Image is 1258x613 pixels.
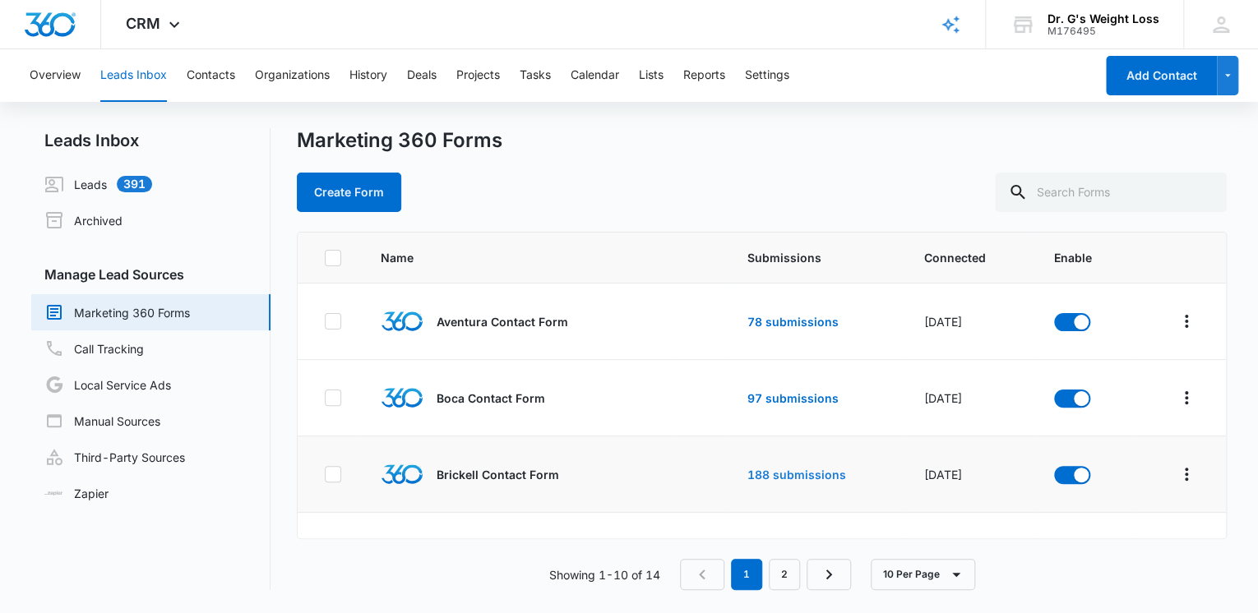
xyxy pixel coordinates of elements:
[1173,385,1200,411] button: Overflow Menu
[349,49,387,102] button: History
[747,249,885,266] span: Submissions
[680,559,851,590] nav: Pagination
[1106,56,1217,95] button: Add Contact
[924,389,1015,407] div: [DATE]
[437,466,559,483] p: Brickell Contact Form
[549,566,660,583] p: Showing 1-10 of 14
[571,49,619,102] button: Calendar
[30,49,81,102] button: Overview
[126,15,160,32] span: CRM
[407,49,437,102] button: Deals
[747,391,839,405] a: 97 submissions
[1173,461,1200,487] button: Overflow Menu
[44,411,160,431] a: Manual Sources
[44,302,190,322] a: Marketing 360 Forms
[520,49,551,102] button: Tasks
[437,389,545,407] p: Boca Contact Form
[924,313,1015,330] div: [DATE]
[747,468,846,482] a: 188 submissions
[255,49,330,102] button: Organizations
[924,249,1015,266] span: Connected
[1173,308,1200,334] button: Overflow Menu
[44,375,171,394] a: Local Service Ads
[297,173,401,212] button: Create Form
[44,210,123,230] a: Archived
[745,49,789,102] button: Settings
[995,173,1227,212] input: Search Forms
[44,485,109,502] a: Zapier
[1048,25,1159,37] div: account id
[456,49,500,102] button: Projects
[683,49,725,102] button: Reports
[769,559,800,590] a: Page 2
[1048,12,1159,25] div: account name
[1173,537,1200,564] button: Overflow Menu
[871,559,975,590] button: 10 Per Page
[44,447,185,467] a: Third-Party Sources
[437,313,568,330] p: Aventura Contact Form
[100,49,167,102] button: Leads Inbox
[187,49,235,102] button: Contacts
[1054,249,1113,266] span: Enable
[747,315,839,329] a: 78 submissions
[44,339,144,358] a: Call Tracking
[31,128,271,153] h2: Leads Inbox
[807,559,851,590] a: Next Page
[731,559,762,590] em: 1
[31,265,271,284] h3: Manage Lead Sources
[44,174,152,194] a: Leads391
[924,466,1015,483] div: [DATE]
[381,249,653,266] span: Name
[297,128,502,153] h1: Marketing 360 Forms
[639,49,664,102] button: Lists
